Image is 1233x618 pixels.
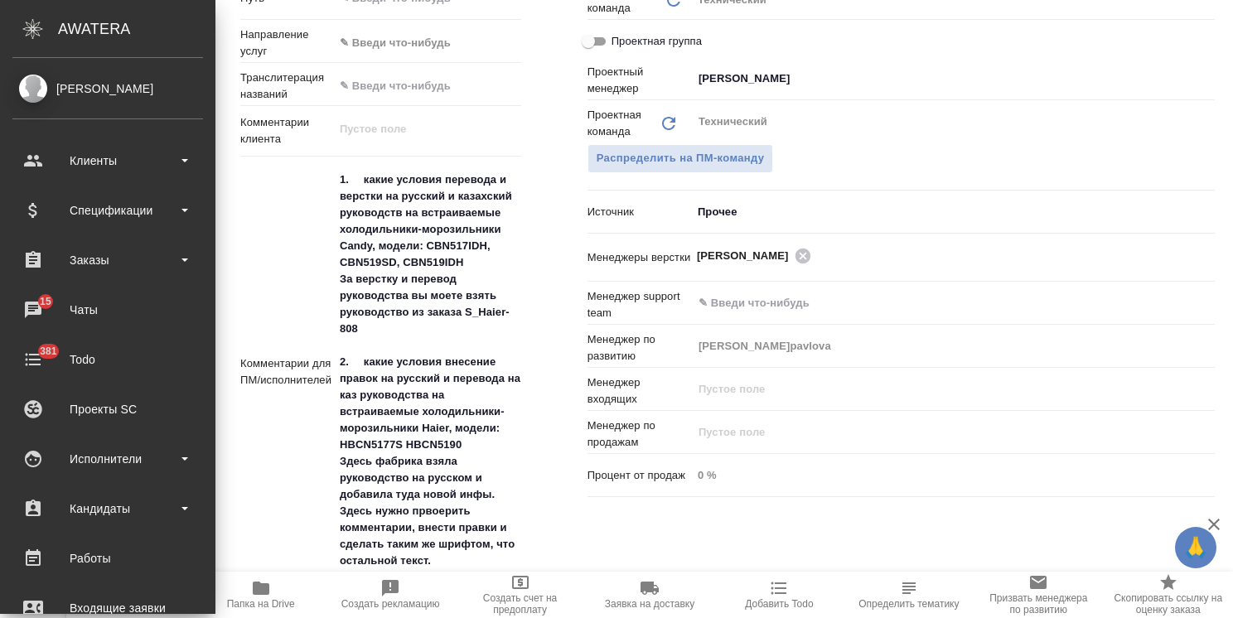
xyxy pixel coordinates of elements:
p: Менеджер по продажам [587,418,692,451]
div: Спецификации [12,198,203,223]
button: Призвать менеджера по развитию [974,572,1103,618]
div: Прочее [692,198,1215,226]
span: Заявка на доставку [605,598,694,610]
p: Проектный менеджер [587,64,692,97]
input: ✎ Введи что-нибудь [334,74,521,98]
div: Заказы [12,248,203,273]
button: Скопировать ссылку на оценку заказа [1104,572,1233,618]
input: Пустое поле [697,379,1176,399]
a: Проекты SC [4,389,211,430]
div: Кандидаты [12,496,203,521]
button: Папка на Drive [196,572,325,618]
div: AWATERA [58,12,215,46]
p: Менеджер по развитию [587,331,692,365]
div: ✎ Введи что-нибудь [340,35,501,51]
input: ✎ Введи что-нибудь [697,293,1154,313]
p: Комментарии для ПМ/исполнителей [240,355,334,389]
span: 15 [30,293,61,310]
span: 381 [30,343,67,360]
p: Комментарии клиента [240,114,334,147]
span: Создать рекламацию [341,598,440,610]
button: Создать счет на предоплату [455,572,584,618]
div: [PERSON_NAME] [697,245,816,266]
button: Open [1206,302,1209,305]
span: Добавить Todo [745,598,813,610]
button: 🙏 [1175,527,1216,568]
p: Процент от продаж [587,467,692,484]
span: Создать счет на предоплату [465,592,574,616]
span: [PERSON_NAME] [697,248,799,264]
p: Транслитерация названий [240,70,334,103]
span: Проектная группа [612,33,702,50]
button: Open [1206,77,1209,80]
p: Менеджер входящих [587,374,692,408]
div: Исполнители [12,447,203,471]
p: Менеджер support team [587,288,692,321]
div: Todo [12,347,203,372]
button: Open [1206,254,1209,258]
input: Пустое поле [692,463,1215,487]
span: Призвать менеджера по развитию [984,592,1093,616]
div: ✎ Введи что-нибудь [334,29,521,57]
p: Проектная команда [587,107,659,140]
p: Направление услуг [240,27,334,60]
p: Источник [587,204,692,220]
div: [PERSON_NAME] [12,80,203,98]
button: Заявка на доставку [585,572,714,618]
div: Клиенты [12,148,203,173]
button: Добавить Todo [714,572,844,618]
button: Распределить на ПМ-команду [587,144,774,173]
a: Работы [4,538,211,579]
span: В заказе уже есть ответственный ПМ или ПМ группа [587,144,774,173]
button: Определить тематику [844,572,974,618]
button: Создать рекламацию [326,572,455,618]
a: 15Чаты [4,289,211,331]
textarea: 1. какие условия перевода и верстки на русский и казахский руководств на встраиваемые холодильник... [334,166,521,575]
span: 🙏 [1182,530,1210,565]
a: 381Todo [4,339,211,380]
div: Работы [12,546,203,571]
div: Проекты SC [12,397,203,422]
span: Скопировать ссылку на оценку заказа [1114,592,1223,616]
span: Папка на Drive [227,598,295,610]
span: Распределить на ПМ-команду [597,149,765,168]
span: Определить тематику [858,598,959,610]
p: Менеджеры верстки [587,249,692,266]
div: Чаты [12,297,203,322]
input: Пустое поле [697,422,1176,442]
